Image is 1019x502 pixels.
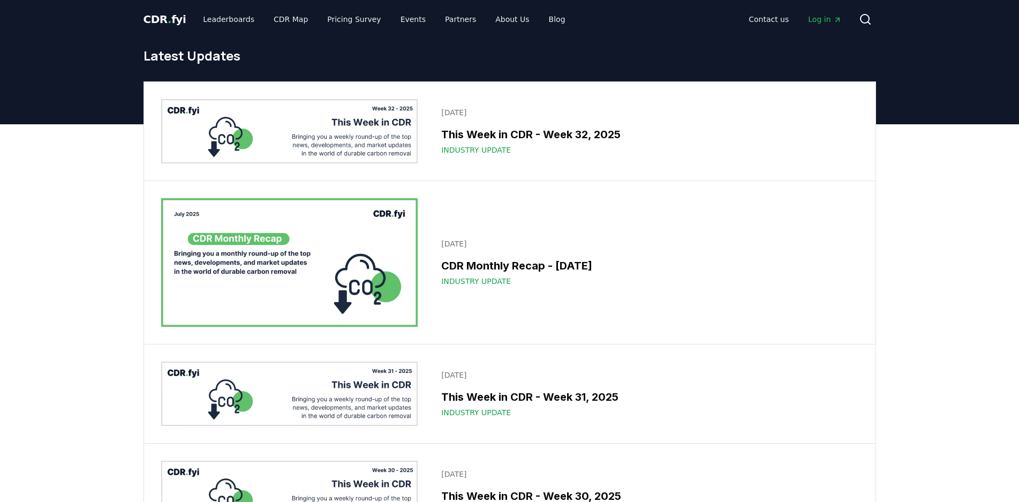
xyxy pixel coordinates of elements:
a: Blog [540,10,574,29]
nav: Main [740,10,850,29]
p: [DATE] [441,370,851,380]
a: [DATE]CDR Monthly Recap - [DATE]Industry Update [435,232,858,293]
h3: CDR Monthly Recap - [DATE] [441,258,851,274]
span: Log in [808,14,841,25]
span: Industry Update [441,276,511,287]
img: CDR Monthly Recap - July 2025 blog post image [161,198,418,327]
h3: This Week in CDR - Week 31, 2025 [441,389,851,405]
a: CDR Map [265,10,316,29]
a: CDR.fyi [144,12,186,27]
h1: Latest Updates [144,47,876,64]
p: [DATE] [441,107,851,118]
a: Log in [799,10,850,29]
a: Contact us [740,10,797,29]
a: [DATE]This Week in CDR - Week 32, 2025Industry Update [435,101,858,162]
p: [DATE] [441,469,851,479]
span: CDR fyi [144,13,186,26]
p: [DATE] [441,238,851,249]
a: About Us [487,10,538,29]
h3: This Week in CDR - Week 32, 2025 [441,126,851,143]
img: This Week in CDR - Week 31, 2025 blog post image [161,362,418,426]
a: Pricing Survey [319,10,389,29]
a: Events [392,10,434,29]
span: Industry Update [441,407,511,418]
a: Partners [436,10,485,29]
span: . [168,13,171,26]
a: Leaderboards [194,10,263,29]
span: Industry Update [441,145,511,155]
nav: Main [194,10,573,29]
img: This Week in CDR - Week 32, 2025 blog post image [161,99,418,163]
a: [DATE]This Week in CDR - Week 31, 2025Industry Update [435,363,858,424]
